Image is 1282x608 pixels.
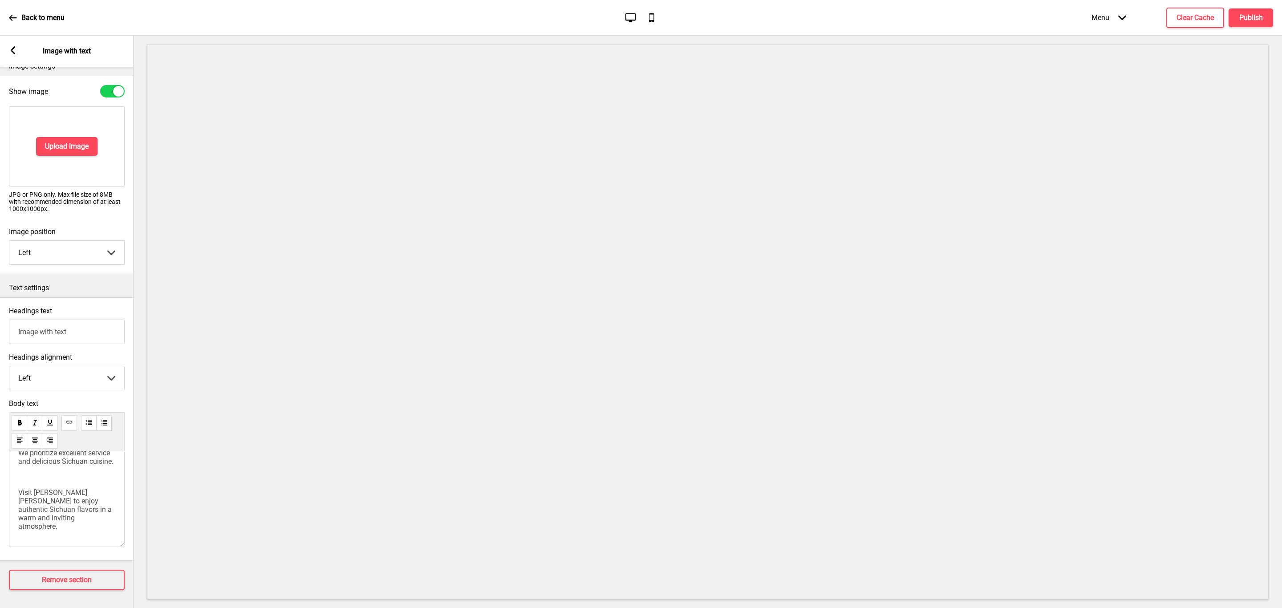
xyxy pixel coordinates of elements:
h4: Clear Cache [1177,13,1214,23]
button: italic [27,415,42,431]
button: underline [42,415,57,431]
button: Clear Cache [1166,8,1224,28]
span: Body text [9,399,125,408]
a: Back to menu [9,6,65,30]
p: Back to menu [21,13,65,23]
label: Show image [9,87,48,96]
button: bold [12,415,27,431]
button: alignRight [42,433,57,449]
h4: Remove section [42,575,92,585]
label: Headings text [9,307,52,315]
button: Upload Image [36,137,97,156]
p: Text settings [9,283,125,293]
button: Publish [1229,8,1273,27]
button: Remove section [9,570,125,590]
button: link [61,415,77,431]
button: alignLeft [12,433,27,449]
p: JPG or PNG only. Max file size of 8MB with recommended dimension of at least 1000x1000px. [9,191,125,212]
h4: Publish [1239,13,1263,23]
button: alignCenter [27,433,42,449]
label: Image position [9,227,125,236]
div: Menu [1083,4,1135,31]
span: Visit [PERSON_NAME] [PERSON_NAME] to enjoy authentic Sichuan flavors in a warm and inviting atmos... [18,488,114,531]
button: orderedList [81,415,97,431]
label: Headings alignment [9,353,125,361]
h4: Upload Image [45,142,89,151]
p: Image with text [43,46,91,56]
button: unorderedList [96,415,112,431]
